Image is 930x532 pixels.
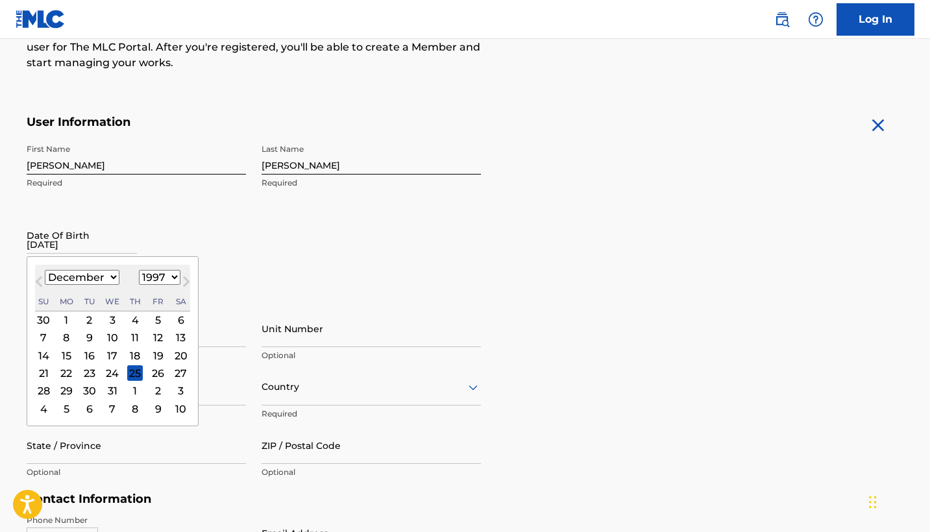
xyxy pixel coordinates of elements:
div: Choose Saturday, December 20th, 1997 [173,348,189,363]
h5: Contact Information [27,492,481,507]
div: Choose Monday, December 1st, 1997 [58,312,74,328]
div: Choose Wednesday, December 10th, 1997 [104,330,120,346]
div: Tuesday [82,294,97,309]
p: Optional [27,466,246,478]
div: Choose Monday, December 29th, 1997 [58,383,74,399]
div: Choose Thursday, December 4th, 1997 [127,312,143,328]
div: Friday [151,294,166,309]
div: Choose Tuesday, January 6th, 1998 [82,401,97,417]
div: Wednesday [104,294,120,309]
img: MLC Logo [16,10,66,29]
img: search [774,12,790,27]
div: Choose Friday, December 19th, 1997 [151,348,166,363]
h5: Personal Address [27,296,904,311]
h5: User Information [27,115,481,130]
button: Previous Month [29,274,49,295]
div: Choose Monday, December 8th, 1997 [58,330,74,346]
div: Sunday [36,294,51,309]
div: Choose Sunday, December 28th, 1997 [36,383,51,399]
div: Saturday [173,294,189,309]
img: help [808,12,824,27]
div: Choose Saturday, December 6th, 1997 [173,312,189,328]
div: Thursday [127,294,143,309]
div: Drag [869,483,877,522]
div: Choose Saturday, December 27th, 1997 [173,365,189,381]
div: Choose Wednesday, December 17th, 1997 [104,348,120,363]
div: Choose Sunday, January 4th, 1998 [36,401,51,417]
div: Choose Tuesday, December 30th, 1997 [82,383,97,399]
div: Choose Thursday, January 8th, 1998 [127,401,143,417]
div: Choose Sunday, December 7th, 1997 [36,330,51,346]
div: Choose Monday, December 22nd, 1997 [58,365,74,381]
div: Choose Monday, January 5th, 1998 [58,401,74,417]
p: Please complete the following form with your personal information to sign up as a user for The ML... [27,24,481,71]
div: Choose Date [27,256,199,426]
p: Optional [262,466,481,478]
div: Help [803,6,829,32]
div: Choose Wednesday, December 3rd, 1997 [104,312,120,328]
div: Choose Friday, December 5th, 1997 [151,312,166,328]
div: Choose Friday, December 26th, 1997 [151,365,166,381]
p: Optional [262,350,481,361]
div: Choose Friday, January 2nd, 1998 [151,383,166,399]
div: Choose Thursday, December 11th, 1997 [127,330,143,346]
div: Choose Friday, December 12th, 1997 [151,330,166,346]
div: Choose Saturday, January 10th, 1998 [173,401,189,417]
div: Monday [58,294,74,309]
div: Choose Tuesday, December 2nd, 1997 [82,312,97,328]
div: Choose Tuesday, December 23rd, 1997 [82,365,97,381]
div: Choose Tuesday, December 9th, 1997 [82,330,97,346]
p: Required [262,408,481,420]
div: Month December, 1997 [35,311,190,418]
div: Choose Sunday, December 14th, 1997 [36,348,51,363]
div: Choose Sunday, December 21st, 1997 [36,365,51,381]
div: Choose Wednesday, January 7th, 1998 [104,401,120,417]
div: Choose Tuesday, December 16th, 1997 [82,348,97,363]
button: Next Month [176,274,197,295]
div: Choose Thursday, December 18th, 1997 [127,348,143,363]
div: Choose Thursday, December 25th, 1997 [127,365,143,381]
div: Choose Wednesday, December 24th, 1997 [104,365,120,381]
div: Choose Saturday, January 3rd, 1998 [173,383,189,399]
p: Required [27,177,246,189]
a: Public Search [769,6,795,32]
div: Choose Friday, January 9th, 1998 [151,401,166,417]
a: Log In [837,3,914,36]
div: Choose Saturday, December 13th, 1997 [173,330,189,346]
p: Required [262,177,481,189]
div: Choose Thursday, January 1st, 1998 [127,383,143,399]
iframe: Chat Widget [865,470,930,532]
div: Choose Wednesday, December 31st, 1997 [104,383,120,399]
div: Choose Sunday, November 30th, 1997 [36,312,51,328]
div: Choose Monday, December 15th, 1997 [58,348,74,363]
img: close [868,115,888,136]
